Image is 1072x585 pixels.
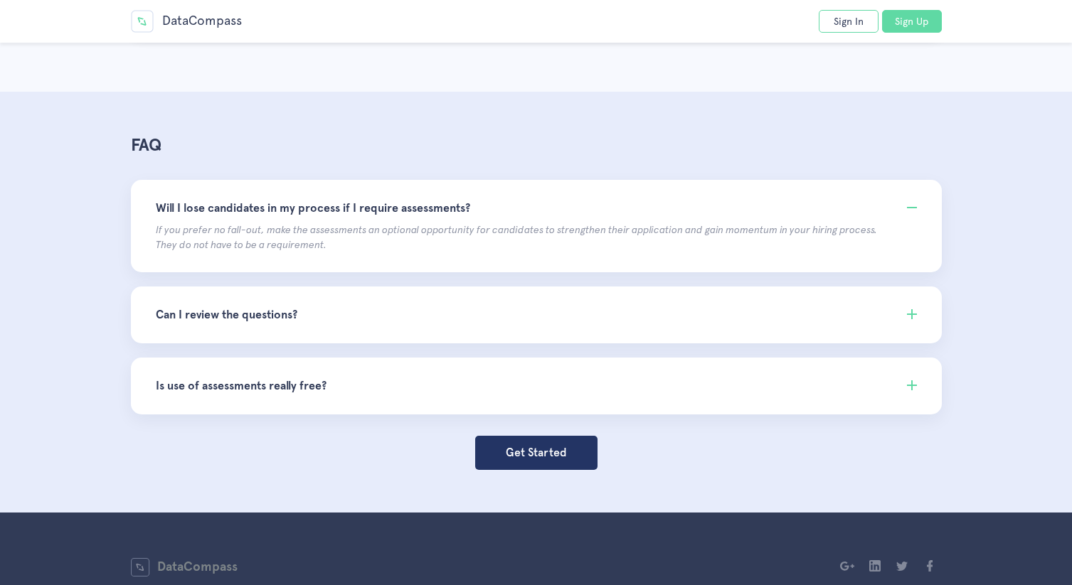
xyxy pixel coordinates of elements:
h4: Is use of assessments really free? [156,377,917,395]
h3: FAQ [131,134,942,156]
img: Data Compass [131,558,150,577]
a: Sign In [819,10,879,33]
h4: Will I lose candidates in my process if I require assessments? [156,200,917,217]
a: DataCompass [131,13,242,28]
img: Data Compass [131,10,154,33]
a: Sign Up [882,10,942,33]
h4: Can I review the questions? [156,306,917,323]
a: DataCompass [131,559,238,574]
p: If you prefer no fall-out, make the assessments an optional opportunity for candidates to strengt... [156,222,917,252]
a: Get Started [475,436,598,470]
